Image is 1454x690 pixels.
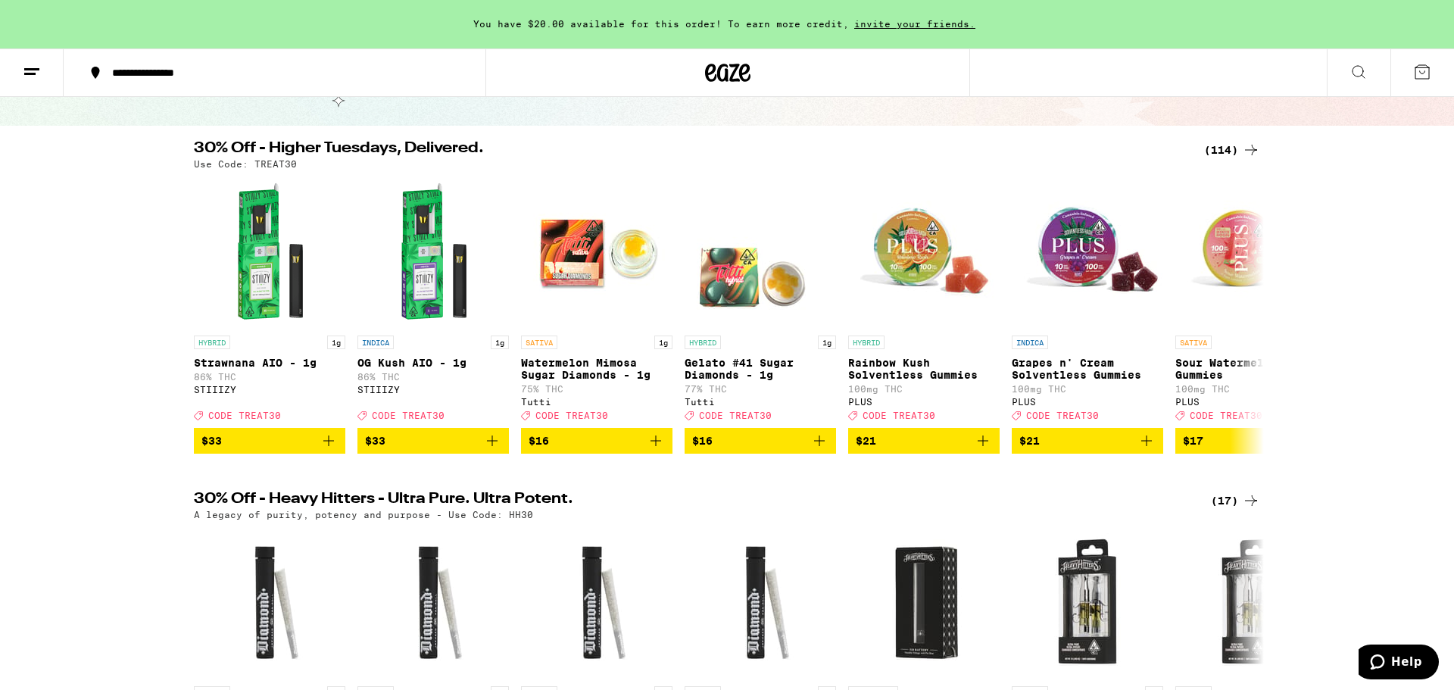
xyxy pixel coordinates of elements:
iframe: Opens a widget where you can find more information [1359,645,1439,682]
img: Tutti - Watermelon Mimosa Sugar Diamonds - 1g [521,176,672,328]
img: Heavy Hitters - Spray Tan Infused - 1g [685,527,836,679]
span: $16 [529,435,549,447]
div: STIIIZY [194,385,345,395]
button: Add to bag [357,428,509,454]
a: Open page for Watermelon Mimosa Sugar Diamonds - 1g from Tutti [521,176,672,428]
p: INDICA [357,336,394,349]
p: 1g [327,336,345,349]
img: PLUS - Grapes n' Cream Solventless Gummies [1012,176,1163,328]
p: Use Code: TREAT30 [194,159,297,169]
img: STIIIZY - OG Kush AIO - 1g [357,176,509,328]
a: Open page for Sour Watermelon UPLIFT Gummies from PLUS [1175,176,1327,428]
p: HYBRID [685,336,721,349]
span: CODE TREAT30 [372,411,445,420]
p: HYBRID [194,336,230,349]
span: CODE TREAT30 [1190,411,1262,420]
p: Sour Watermelon UPLIFT Gummies [1175,357,1327,381]
img: Heavy Hitters - Lemon Tree Diamond Infused - 1g [521,527,672,679]
button: Add to bag [1012,428,1163,454]
p: 100mg THC [848,384,1000,394]
p: Grapes n' Cream Solventless Gummies [1012,357,1163,381]
p: 86% THC [357,372,509,382]
span: $16 [692,435,713,447]
button: Add to bag [685,428,836,454]
p: Gelato #41 Sugar Diamonds - 1g [685,357,836,381]
img: STIIIZY - Strawnana AIO - 1g [194,176,345,328]
a: (17) [1211,492,1260,510]
button: Add to bag [848,428,1000,454]
p: 86% THC [194,372,345,382]
div: PLUS [1175,397,1327,407]
p: Watermelon Mimosa Sugar Diamonds - 1g [521,357,672,381]
button: Add to bag [521,428,672,454]
p: HYBRID [848,336,885,349]
p: INDICA [1012,336,1048,349]
span: CODE TREAT30 [699,411,772,420]
span: $33 [365,435,385,447]
span: CODE TREAT30 [535,411,608,420]
span: CODE TREAT30 [208,411,281,420]
a: Open page for OG Kush AIO - 1g from STIIIZY [357,176,509,428]
p: OG Kush AIO - 1g [357,357,509,369]
p: 100mg THC [1175,384,1327,394]
div: PLUS [848,397,1000,407]
p: 1g [818,336,836,349]
button: Add to bag [1175,428,1327,454]
span: You have $20.00 available for this order! To earn more credit, [473,19,849,29]
span: $21 [856,435,876,447]
p: SATIVA [521,336,557,349]
img: PLUS - Rainbow Kush Solventless Gummies [848,176,1000,328]
h2: 30% Off - Higher Tuesdays, Delivered. [194,141,1186,159]
img: Heavy Hitters - Fig Bar Infused - 1g [194,527,345,679]
div: Tutti [521,397,672,407]
p: SATIVA [1175,336,1212,349]
img: Heavy Hitters - 510 Black Variable Voltage Battery & Charger [848,527,1000,679]
a: Open page for Strawnana AIO - 1g from STIIIZY [194,176,345,428]
a: (114) [1204,141,1260,159]
p: Strawnana AIO - 1g [194,357,345,369]
img: Heavy Hitters - Cloudberry Ultra - 1g [1012,527,1163,679]
p: 77% THC [685,384,836,394]
span: invite your friends. [849,19,981,29]
p: 100mg THC [1012,384,1163,394]
div: Tutti [685,397,836,407]
h2: 30% Off - Heavy Hitters - Ultra Pure. Ultra Potent. [194,492,1186,510]
a: Open page for Rainbow Kush Solventless Gummies from PLUS [848,176,1000,428]
img: PLUS - Sour Watermelon UPLIFT Gummies [1175,176,1327,328]
img: Heavy Hitters - Zoap Infused - 1g [357,527,509,679]
img: Tutti - Gelato #41 Sugar Diamonds - 1g [685,176,836,328]
button: Add to bag [194,428,345,454]
p: 75% THC [521,384,672,394]
p: 1g [654,336,672,349]
div: STIIIZY [357,385,509,395]
div: PLUS [1012,397,1163,407]
a: Open page for Gelato #41 Sugar Diamonds - 1g from Tutti [685,176,836,428]
p: Rainbow Kush Solventless Gummies [848,357,1000,381]
p: 1g [491,336,509,349]
span: $21 [1019,435,1040,447]
img: Heavy Hitters - Forbidden Fruit Ultra - 1g [1175,527,1327,679]
span: CODE TREAT30 [863,411,935,420]
span: $17 [1183,435,1203,447]
a: Open page for Grapes n' Cream Solventless Gummies from PLUS [1012,176,1163,428]
span: CODE TREAT30 [1026,411,1099,420]
p: A legacy of purity, potency and purpose - Use Code: HH30 [194,510,533,520]
span: $33 [201,435,222,447]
